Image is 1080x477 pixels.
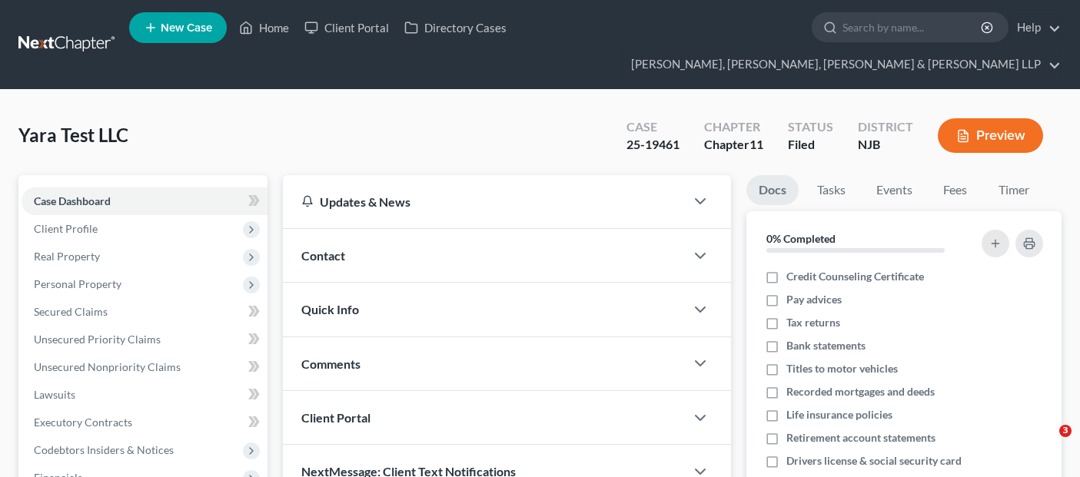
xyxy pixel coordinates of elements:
[858,118,913,136] div: District
[986,175,1042,205] a: Timer
[786,407,892,422] span: Life insurance policies
[34,443,174,456] span: Codebtors Insiders & Notices
[34,194,111,207] span: Case Dashboard
[623,51,1061,78] a: [PERSON_NAME], [PERSON_NAME], [PERSON_NAME] & [PERSON_NAME] LLP
[34,250,100,263] span: Real Property
[22,409,268,436] a: Executory Contracts
[297,14,397,41] a: Client Portal
[301,248,345,263] span: Contact
[161,22,212,34] span: New Case
[786,384,935,399] span: Recorded mortgages and deeds
[626,136,680,154] div: 25-19461
[301,410,371,425] span: Client Portal
[301,194,666,210] div: Updates & News
[626,118,680,136] div: Case
[231,14,297,41] a: Home
[858,136,913,154] div: NJB
[746,175,799,205] a: Docs
[864,175,925,205] a: Events
[786,338,866,353] span: Bank statements
[22,187,268,215] a: Case Dashboard
[22,298,268,326] a: Secured Claims
[704,118,763,136] div: Chapter
[786,361,898,376] span: Titles to motor vehicles
[22,381,268,409] a: Lawsuits
[786,315,840,330] span: Tax returns
[786,292,842,307] span: Pay advices
[788,118,833,136] div: Status
[1009,14,1061,41] a: Help
[34,333,161,346] span: Unsecured Priority Claims
[34,305,108,318] span: Secured Claims
[22,326,268,353] a: Unsecured Priority Claims
[34,388,75,401] span: Lawsuits
[786,453,962,469] span: Drivers license & social security card
[34,360,181,373] span: Unsecured Nonpriority Claims
[22,353,268,381] a: Unsecured Nonpriority Claims
[842,13,983,41] input: Search by name...
[18,124,128,146] span: Yara Test LLC
[34,416,132,429] span: Executory Contracts
[34,277,121,290] span: Personal Property
[1059,425,1072,437] span: 3
[397,14,514,41] a: Directory Cases
[1028,425,1065,462] iframe: Intercom live chat
[805,175,858,205] a: Tasks
[786,430,935,446] span: Retirement account statements
[931,175,980,205] a: Fees
[704,136,763,154] div: Chapter
[786,269,924,284] span: Credit Counseling Certificate
[749,137,763,151] span: 11
[301,356,361,371] span: Comments
[766,232,836,245] strong: 0% Completed
[34,222,98,235] span: Client Profile
[788,136,833,154] div: Filed
[938,118,1043,153] button: Preview
[301,302,359,316] span: Quick Info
